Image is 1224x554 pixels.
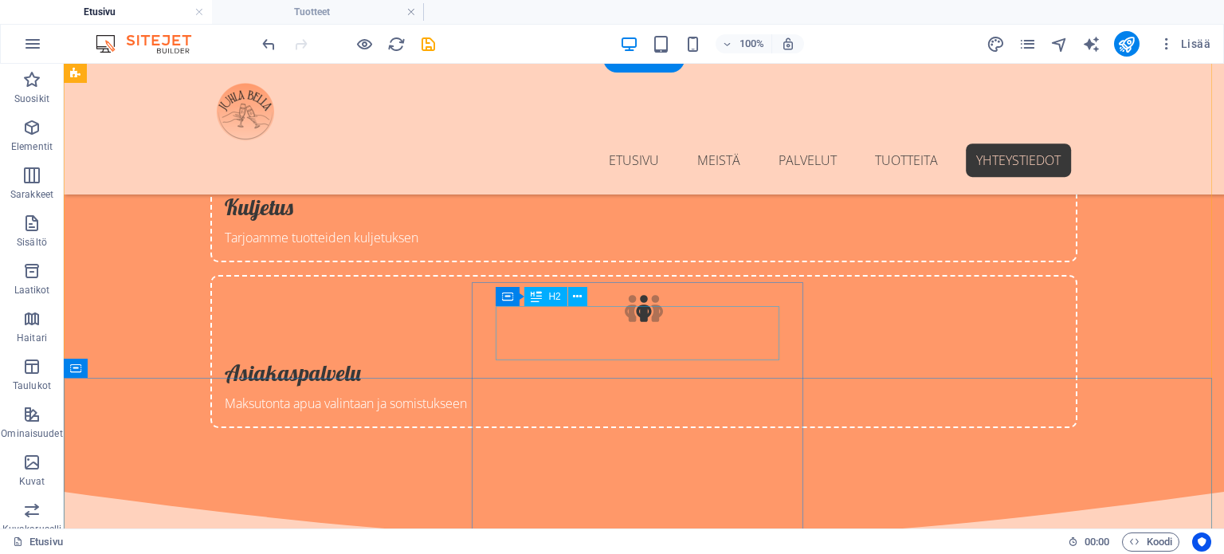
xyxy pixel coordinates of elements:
p: Elementit [11,140,53,153]
p: Kuvat [19,475,45,488]
p: Suosikit [14,92,49,105]
button: 100% [716,34,772,53]
button: save [418,34,437,53]
button: Lisää [1152,31,1217,57]
i: Navigaattori [1050,35,1069,53]
p: Laatikot [14,284,50,297]
span: H2 [548,292,560,301]
i: Koon muuttuessa säädä zoomaustaso automaattisesti sopimaan valittuun laitteeseen. [781,37,795,51]
h6: 100% [739,34,765,53]
button: pages [1018,34,1038,53]
span: : [1096,536,1098,548]
i: Tallenna (Ctrl+S) [419,35,437,53]
button: text_generator [1082,34,1101,53]
span: Koodi [1129,532,1172,552]
img: Editor Logo [92,34,211,53]
button: Usercentrics [1192,532,1211,552]
p: Haitari [17,332,47,344]
i: Julkaise [1117,35,1136,53]
i: Ulkoasu (Ctrl+Alt+Y) [987,35,1005,53]
button: undo [259,34,278,53]
button: publish [1114,31,1140,57]
h4: Tuotteet [212,3,424,21]
p: Kuvakaruselli [2,523,61,536]
button: navigator [1050,34,1069,53]
p: Sisältö [17,236,47,249]
i: Tekstigeneraattori [1082,35,1100,53]
span: 00 00 [1085,532,1109,552]
i: Kumoa: Muuta sivuja (Ctrl+Z) [260,35,278,53]
a: Napsauta peruuttaaksesi valinnan. Kaksoisnapsauta avataksesi Sivut [13,532,63,552]
button: reload [386,34,406,53]
p: Sarakkeet [10,188,53,201]
p: Taulukot [13,379,51,392]
i: Sivut (Ctrl+Alt+S) [1018,35,1037,53]
p: Ominaisuudet [1,427,62,440]
span: Lisää [1159,36,1210,52]
button: design [987,34,1006,53]
button: Koodi [1122,532,1179,552]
